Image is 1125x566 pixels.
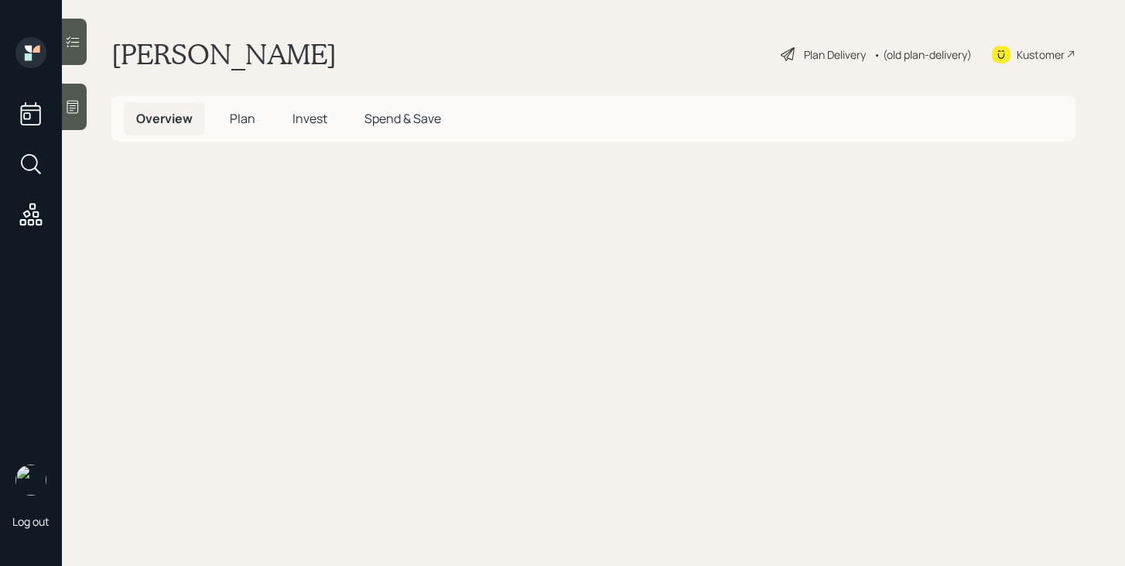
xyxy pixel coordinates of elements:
[804,46,866,63] div: Plan Delivery
[364,110,441,127] span: Spend & Save
[1017,46,1065,63] div: Kustomer
[292,110,327,127] span: Invest
[111,37,337,71] h1: [PERSON_NAME]
[15,465,46,496] img: michael-russo-headshot.png
[136,110,193,127] span: Overview
[230,110,255,127] span: Plan
[12,514,50,529] div: Log out
[874,46,972,63] div: • (old plan-delivery)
